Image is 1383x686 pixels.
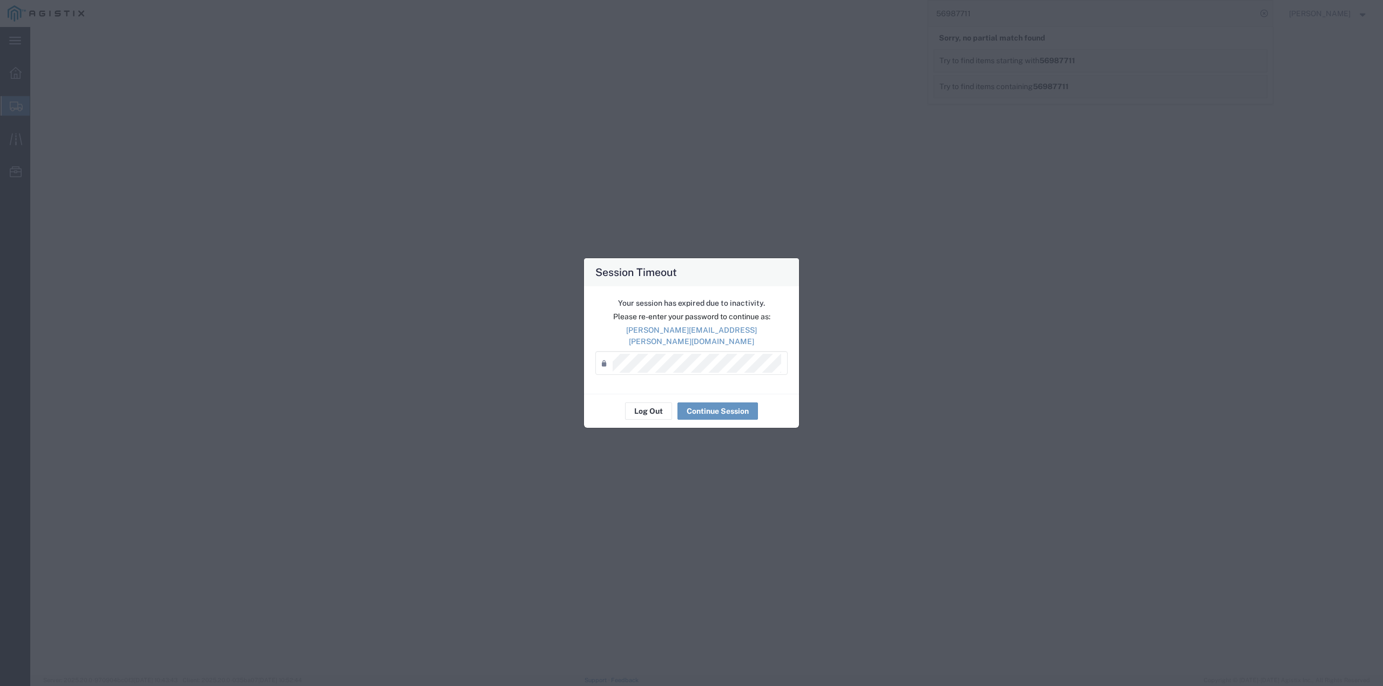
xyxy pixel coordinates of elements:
button: Log Out [625,402,672,420]
p: Please re-enter your password to continue as: [595,311,788,322]
p: Your session has expired due to inactivity. [595,298,788,309]
button: Continue Session [677,402,758,420]
p: [PERSON_NAME][EMAIL_ADDRESS][PERSON_NAME][DOMAIN_NAME] [595,325,788,347]
h4: Session Timeout [595,264,677,280]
